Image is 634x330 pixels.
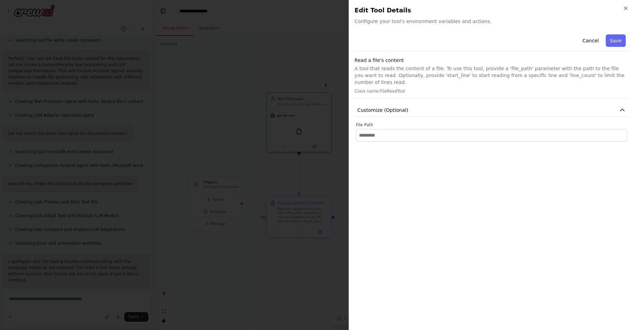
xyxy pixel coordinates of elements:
[355,6,628,15] h2: Edit Tool Details
[356,122,627,128] label: File Path
[355,57,628,64] h3: Read a file's content
[357,107,408,114] span: Customize (Optional)
[355,18,628,25] span: Configure your tool's environment variables and actions.
[355,65,628,86] p: A tool that reads the content of a file. To use this tool, provide a 'file_path' parameter with t...
[355,104,628,117] button: Customize (Optional)
[606,34,626,47] button: Save
[578,34,603,47] button: Cancel
[355,88,628,94] p: Class name: FileReadTool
